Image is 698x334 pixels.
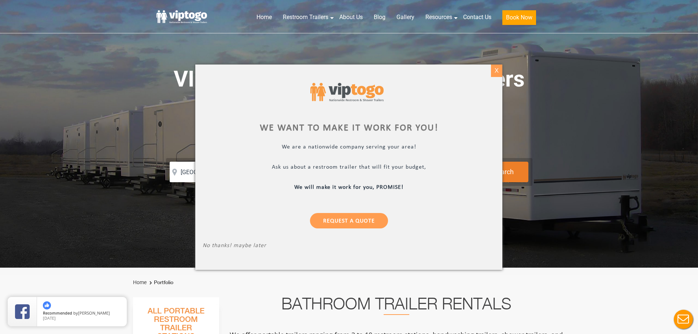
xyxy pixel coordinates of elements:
[78,310,110,316] span: [PERSON_NAME]
[43,311,121,316] span: by
[295,184,404,190] b: We will make it work for you, PROMISE!
[43,301,51,309] img: thumbs up icon
[203,164,495,172] p: Ask us about a restroom trailer that will fit your budget,
[203,143,495,152] p: We are a nationwide company serving your area!
[491,65,502,77] div: X
[15,304,30,319] img: Review Rating
[203,242,495,250] p: No thanks! maybe later
[310,213,388,228] a: Request a Quote
[203,124,495,132] div: We want to make it work for you!
[43,315,56,321] span: [DATE]
[310,83,384,102] img: viptogo logo
[43,310,72,316] span: Recommended
[669,305,698,334] button: Live Chat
